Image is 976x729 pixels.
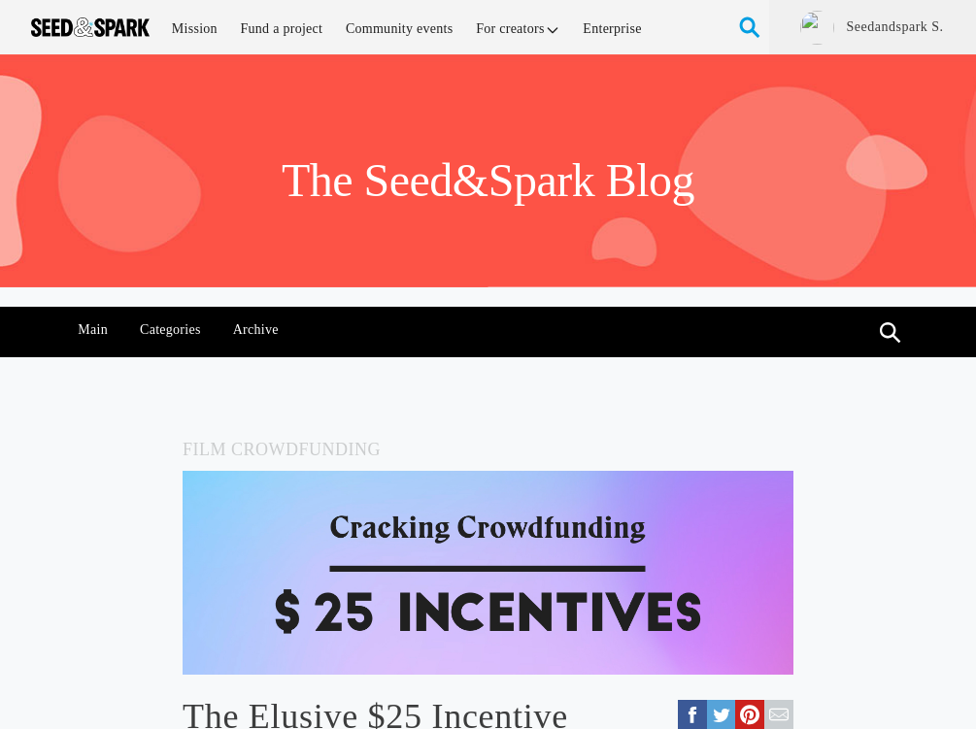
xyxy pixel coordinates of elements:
img: Seed amp; Spark [31,17,150,37]
h5: Film Crowdfunding [183,435,793,464]
img: ACg8ocJ0QGPNioF8qzDFElNlUdlbLCfAguNjY26iZMTb-3Ven2ROtaA=s96-c [800,11,834,45]
a: Seedandspark S. [845,17,945,37]
a: Mission [162,8,227,50]
img: blog%20head.jpg [183,471,793,675]
a: Main [68,307,118,353]
a: Enterprise [574,8,652,50]
h1: The Seed&Spark Blog [282,151,694,210]
a: Categories [130,307,212,353]
a: For creators [466,8,569,50]
a: Community events [336,8,462,50]
a: Archive [222,307,288,353]
a: Fund a project [231,8,332,50]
